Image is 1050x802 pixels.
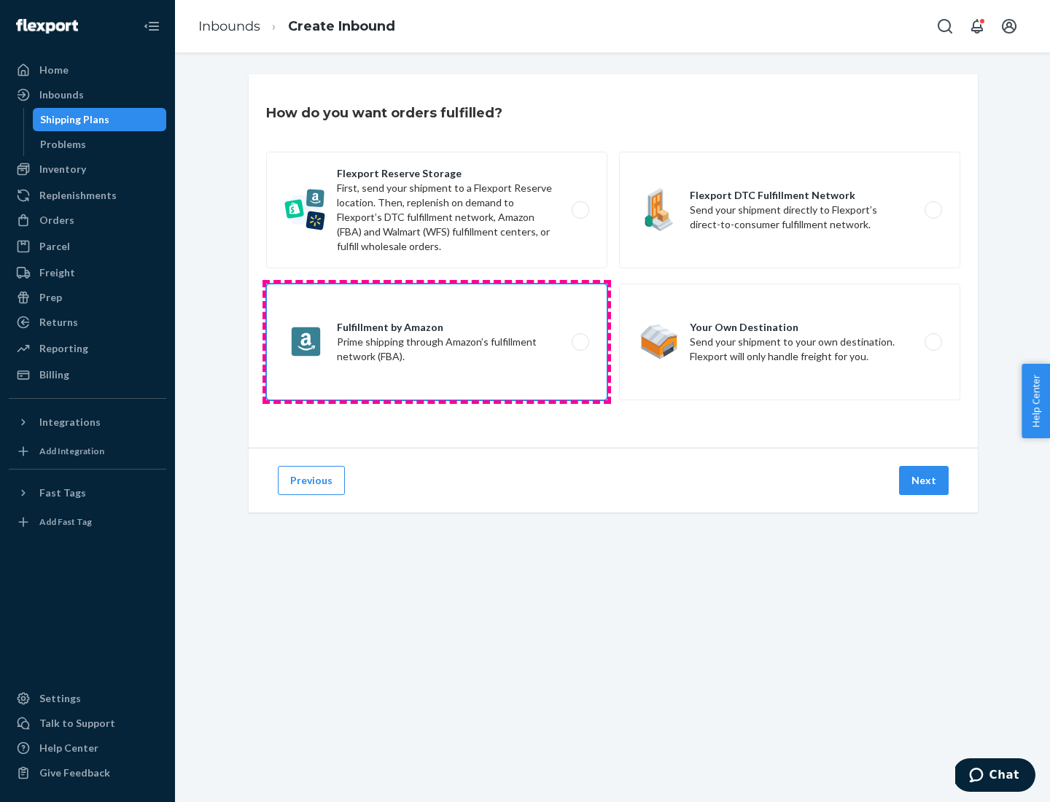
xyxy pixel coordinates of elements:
[39,716,115,731] div: Talk to Support
[39,63,69,77] div: Home
[39,367,69,382] div: Billing
[39,691,81,706] div: Settings
[39,315,78,330] div: Returns
[39,87,84,102] div: Inbounds
[39,162,86,176] div: Inventory
[198,18,260,34] a: Inbounds
[9,481,166,505] button: Fast Tags
[39,239,70,254] div: Parcel
[39,445,104,457] div: Add Integration
[930,12,960,41] button: Open Search Box
[39,290,62,305] div: Prep
[9,261,166,284] a: Freight
[9,311,166,334] a: Returns
[9,184,166,207] a: Replenishments
[39,213,74,227] div: Orders
[16,19,78,34] img: Flexport logo
[33,108,167,131] a: Shipping Plans
[40,137,86,152] div: Problems
[187,5,407,48] ol: breadcrumbs
[39,265,75,280] div: Freight
[278,466,345,495] button: Previous
[9,58,166,82] a: Home
[9,337,166,360] a: Reporting
[39,486,86,500] div: Fast Tags
[39,741,98,755] div: Help Center
[9,761,166,785] button: Give Feedback
[9,286,166,309] a: Prep
[9,712,166,735] button: Talk to Support
[137,12,166,41] button: Close Navigation
[266,104,502,122] h3: How do you want orders fulfilled?
[9,157,166,181] a: Inventory
[39,515,92,528] div: Add Fast Tag
[9,736,166,760] a: Help Center
[962,12,992,41] button: Open notifications
[9,687,166,710] a: Settings
[39,766,110,780] div: Give Feedback
[9,363,166,386] a: Billing
[995,12,1024,41] button: Open account menu
[39,415,101,429] div: Integrations
[40,112,109,127] div: Shipping Plans
[9,510,166,534] a: Add Fast Tag
[955,758,1035,795] iframe: Opens a widget where you can chat to one of our agents
[899,466,949,495] button: Next
[39,341,88,356] div: Reporting
[9,235,166,258] a: Parcel
[33,133,167,156] a: Problems
[9,209,166,232] a: Orders
[1022,364,1050,438] button: Help Center
[39,188,117,203] div: Replenishments
[9,440,166,463] a: Add Integration
[9,83,166,106] a: Inbounds
[9,410,166,434] button: Integrations
[288,18,395,34] a: Create Inbound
